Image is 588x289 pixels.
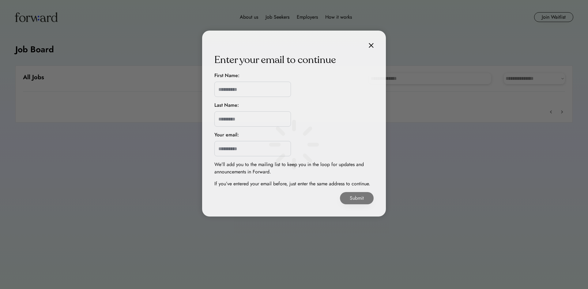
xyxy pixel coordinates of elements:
div: Your email: [214,131,239,139]
img: close.svg [369,43,374,48]
div: First Name: [214,72,239,79]
div: Last Name: [214,102,239,109]
div: If you’ve entered your email before, just enter the same address to continue. [214,180,370,187]
div: We’ll add you to the mailing list to keep you in the loop for updates and announcements in Forward. [214,161,374,176]
div: Enter your email to continue [214,53,336,67]
button: Submit [340,192,374,204]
